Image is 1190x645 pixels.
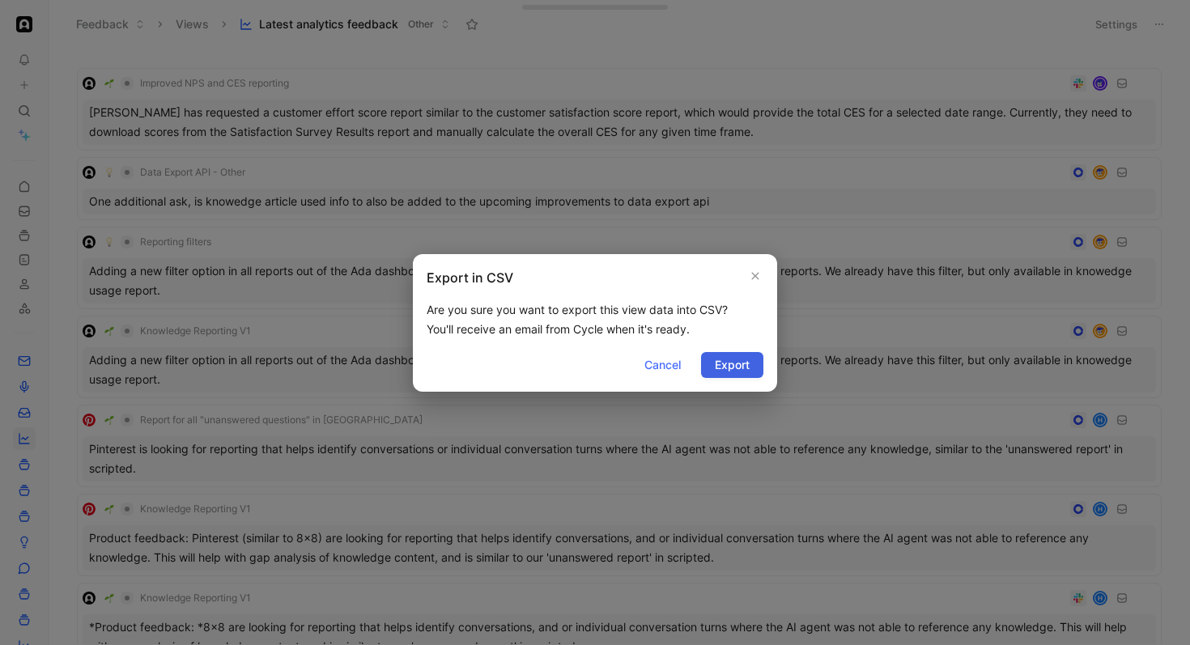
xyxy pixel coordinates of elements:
span: Cancel [644,355,681,375]
h2: Export in CSV [427,268,513,287]
button: Export [701,352,763,378]
button: Cancel [631,352,695,378]
div: Are you sure you want to export this view data into CSV? You'll receive an email from Cycle when ... [427,300,763,339]
span: Export [715,355,750,375]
